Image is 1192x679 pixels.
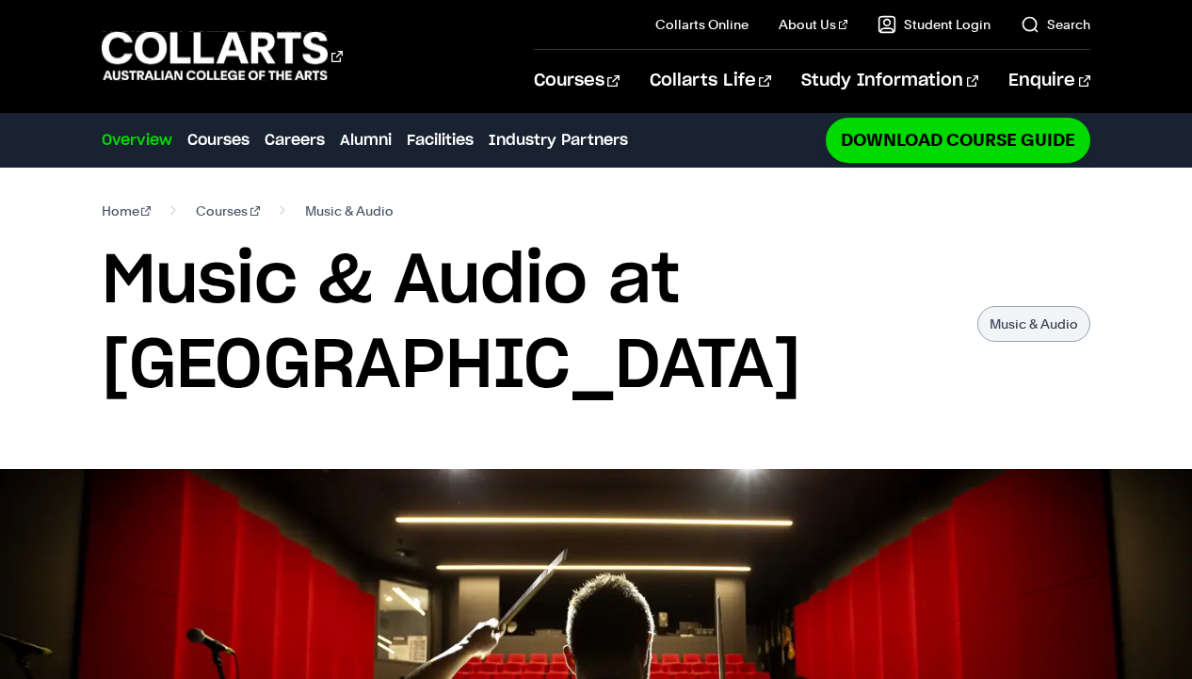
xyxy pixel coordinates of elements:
[187,129,250,152] a: Courses
[102,198,152,224] a: Home
[826,118,1090,162] a: Download Course Guide
[650,50,771,112] a: Collarts Life
[340,129,392,152] a: Alumni
[534,50,620,112] a: Courses
[655,15,749,34] a: Collarts Online
[801,50,978,112] a: Study Information
[102,29,343,83] div: Go to homepage
[407,129,474,152] a: Facilities
[102,129,172,152] a: Overview
[779,15,848,34] a: About Us
[305,198,394,224] span: Music & Audio
[977,306,1090,342] p: Music & Audio
[102,239,959,409] h1: Music & Audio at [GEOGRAPHIC_DATA]
[196,198,260,224] a: Courses
[1008,50,1090,112] a: Enquire
[878,15,991,34] a: Student Login
[489,129,628,152] a: Industry Partners
[265,129,325,152] a: Careers
[1021,15,1090,34] a: Search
